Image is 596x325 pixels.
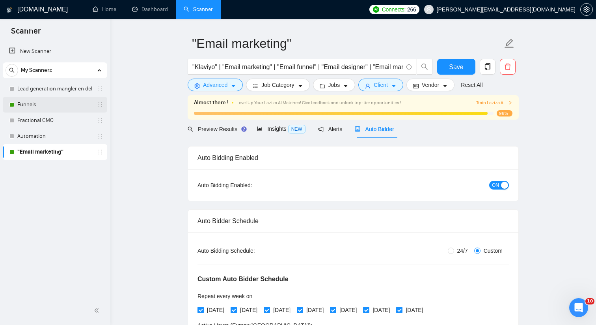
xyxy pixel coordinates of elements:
[203,81,227,89] span: Advanced
[476,99,512,107] button: Train Laziza AI
[197,210,509,232] div: Auto Bidder Schedule
[257,126,305,132] span: Insights
[500,63,515,70] span: delete
[5,25,47,42] span: Scanner
[3,62,107,160] li: My Scanners
[461,81,482,89] a: Reset All
[97,133,103,139] span: holder
[406,64,412,70] span: info-circle
[374,81,388,89] span: Client
[94,306,102,314] span: double-left
[192,62,403,72] input: Search Freelance Jobs...
[17,97,92,113] a: Funnels
[320,83,325,89] span: folder
[328,81,340,89] span: Jobs
[318,126,324,132] span: notification
[17,113,92,128] a: Fractional CMO
[426,7,432,12] span: user
[237,100,401,105] span: Level Up Your Laziza AI Matches! Give feedback and unlock top-tier opportunities !
[204,306,227,314] span: [DATE]
[237,306,261,314] span: [DATE]
[298,83,303,89] span: caret-down
[481,246,506,255] span: Custom
[382,5,406,14] span: Connects:
[500,59,516,75] button: delete
[240,126,248,133] div: Tooltip anchor
[373,6,379,13] img: upwork-logo.png
[194,98,229,107] span: Almost there !
[184,6,213,13] a: searchScanner
[449,62,463,72] span: Save
[197,246,301,255] div: Auto Bidding Schedule:
[97,117,103,124] span: holder
[569,298,588,317] iframe: Intercom live chat
[369,306,393,314] span: [DATE]
[17,144,92,160] a: "Email marketing"
[257,126,263,132] span: area-chart
[188,126,193,132] span: search
[303,306,327,314] span: [DATE]
[7,4,12,16] img: logo
[504,38,514,49] span: edit
[97,101,103,108] span: holder
[6,68,18,73] span: search
[93,6,116,13] a: homeHome
[288,125,305,133] span: NEW
[3,43,107,59] li: New Scanner
[6,64,18,77] button: search
[21,62,52,78] span: My Scanners
[365,83,371,89] span: user
[358,79,403,91] button: userClientcaret-down
[97,86,103,92] span: holder
[442,83,448,89] span: caret-down
[417,63,432,70] span: search
[508,100,512,105] span: right
[194,83,200,89] span: setting
[9,43,101,59] a: New Scanner
[197,293,252,299] span: Repeat every week on
[413,83,419,89] span: idcard
[355,126,394,132] span: Auto Bidder
[188,79,243,91] button: settingAdvancedcaret-down
[492,181,499,190] span: ON
[480,63,495,70] span: copy
[270,306,294,314] span: [DATE]
[97,149,103,155] span: holder
[17,81,92,97] a: Lead generation mangler en del
[422,81,439,89] span: Vendor
[497,110,512,116] span: 98%
[246,79,309,91] button: barsJob Categorycaret-down
[480,59,495,75] button: copy
[391,83,397,89] span: caret-down
[318,126,343,132] span: Alerts
[437,59,475,75] button: Save
[355,126,360,132] span: robot
[407,5,416,14] span: 266
[192,34,503,53] input: Scanner name...
[580,6,593,13] a: setting
[336,306,360,314] span: [DATE]
[261,81,294,89] span: Job Category
[17,128,92,144] a: Automation
[313,79,356,91] button: folderJobscaret-down
[580,3,593,16] button: setting
[402,306,426,314] span: [DATE]
[253,83,258,89] span: bars
[197,274,289,284] h5: Custom Auto Bidder Schedule
[197,147,509,169] div: Auto Bidding Enabled
[343,83,348,89] span: caret-down
[406,79,454,91] button: idcardVendorcaret-down
[188,126,244,132] span: Preview Results
[417,59,432,75] button: search
[132,6,168,13] a: dashboardDashboard
[197,181,301,190] div: Auto Bidding Enabled:
[585,298,594,304] span: 10
[231,83,236,89] span: caret-down
[454,246,471,255] span: 24/7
